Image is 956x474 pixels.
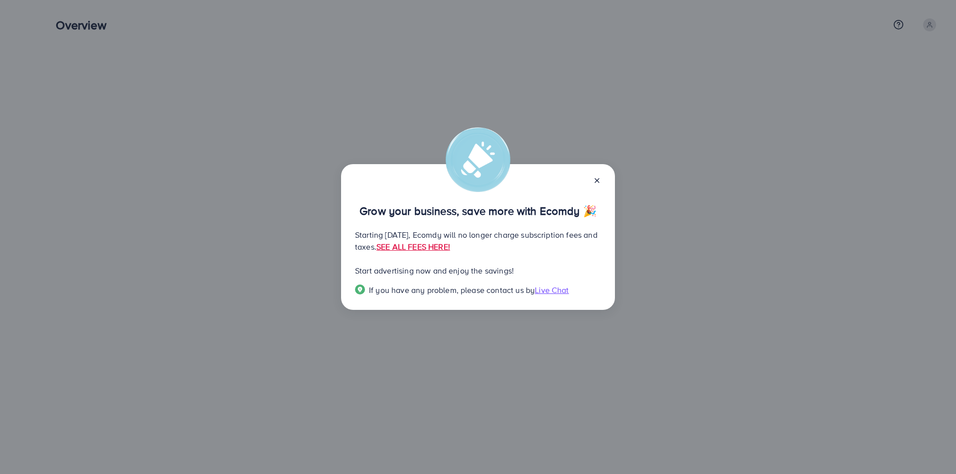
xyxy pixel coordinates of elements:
[355,229,601,253] p: Starting [DATE], Ecomdy will no longer charge subscription fees and taxes.
[355,265,601,277] p: Start advertising now and enjoy the savings!
[355,205,601,217] p: Grow your business, save more with Ecomdy 🎉
[355,284,365,294] img: Popup guide
[376,241,450,252] a: SEE ALL FEES HERE!
[535,284,569,295] span: Live Chat
[369,284,535,295] span: If you have any problem, please contact us by
[446,127,510,192] img: alert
